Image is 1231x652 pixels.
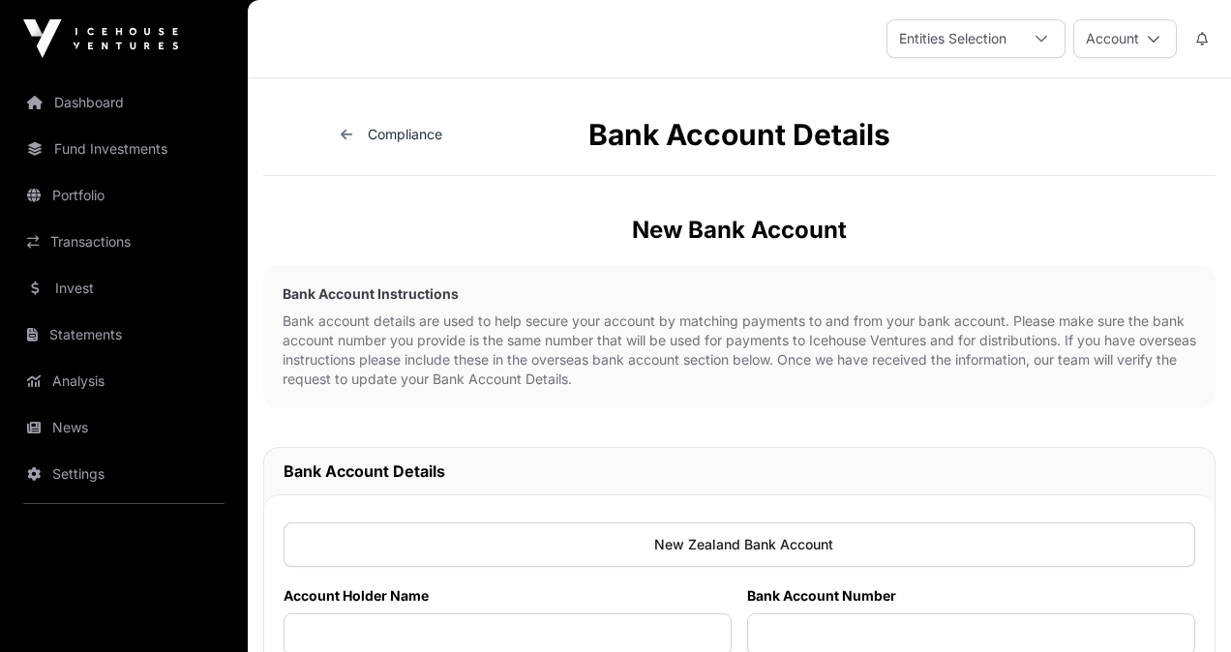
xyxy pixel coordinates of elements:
[1073,19,1177,58] button: Account
[263,215,1216,246] h1: New Bank Account
[23,19,178,58] img: Icehouse Ventures Logo
[747,586,1195,606] label: Bank Account Number
[15,406,232,449] a: News
[368,126,442,142] span: Compliance
[15,360,232,402] a: Analysis
[283,284,1196,304] h2: Bank Account Instructions
[15,221,232,263] a: Transactions
[15,453,232,495] a: Settings
[263,117,1216,152] h1: Bank Account Details
[284,586,732,606] label: Account Holder Name
[15,81,232,124] a: Dashboard
[341,126,442,142] a: Compliance
[283,311,1196,389] p: Bank account details are used to help secure your account by matching payments to and from your b...
[15,313,232,356] a: Statements
[284,459,1195,483] h2: Bank Account Details
[15,174,232,217] a: Portfolio
[887,20,1018,57] div: Entities Selection
[15,267,232,310] a: Invest
[15,128,232,170] a: Fund Investments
